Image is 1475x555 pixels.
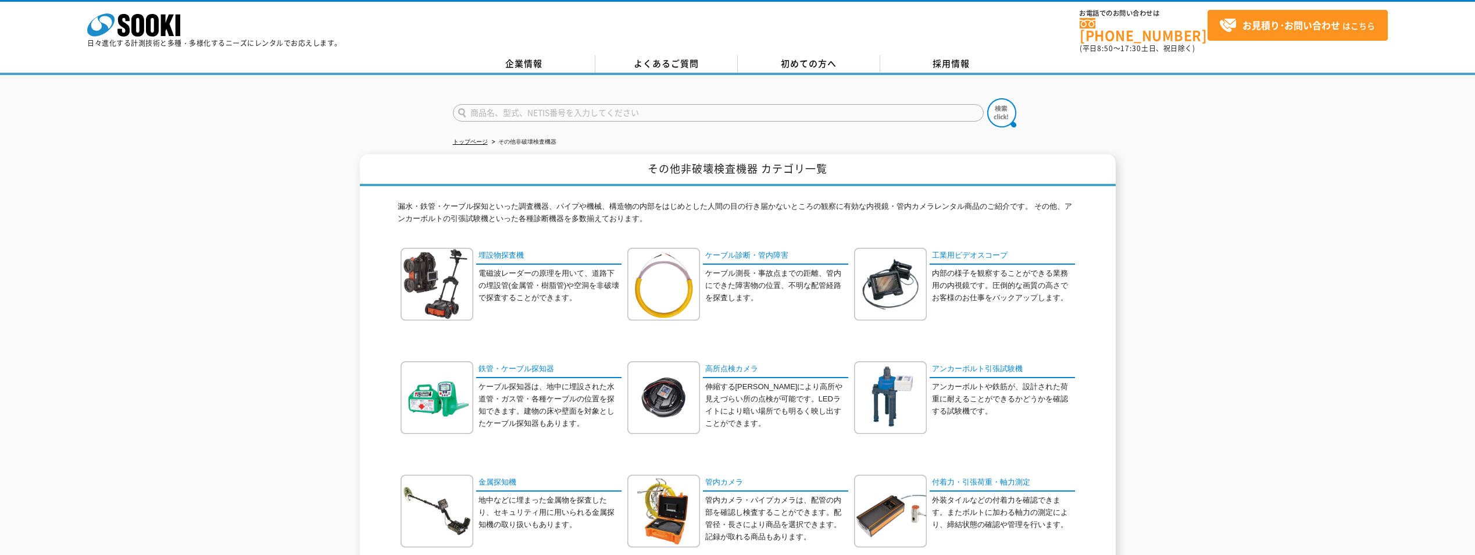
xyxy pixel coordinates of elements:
[401,475,473,547] img: 金属探知機
[627,475,700,547] img: 管内カメラ
[930,361,1075,378] a: アンカーボルト引張試験機
[478,268,622,304] p: 電磁波レーダーの原理を用いて、道路下の埋設管(金属管・樹脂管)や空洞を非破壊で探査することができます。
[1208,10,1388,41] a: お見積り･お問い合わせはこちら
[453,104,984,122] input: 商品名、型式、NETIS番号を入力してください
[1080,10,1208,17] span: お電話でのお問い合わせは
[398,201,1078,231] p: 漏水・鉄管・ケーブル探知といった調査機器、パイプや機械、構造物の内部をはじめとした人間の目の行き届かないところの観察に有効な内視鏡・管内カメラレンタル商品のご紹介です。 その他、アンカーボルトの...
[595,55,738,73] a: よくあるご質問
[476,248,622,265] a: 埋設物探査機
[932,268,1075,304] p: 内部の様子を観察することができる業務用の内視鏡です。圧倒的な画質の高さでお客様のお仕事をバックアップします。
[476,475,622,492] a: 金属探知機
[490,136,556,148] li: その他非破壊検査機器
[932,381,1075,417] p: アンカーボルトや鉄筋が、設計された荷重に耐えることができるかどうかを確認する試験機です。
[478,494,622,531] p: 地中などに埋まった金属物を探査したり、セキュリティ用に用いられる金属探知機の取り扱いもあります。
[453,55,595,73] a: 企業情報
[478,381,622,429] p: ケーブル探知器は、地中に埋設された水道管・ガス管・各種ケーブルの位置を探知できます。建物の床や壁面を対象としたケーブル探知器もあります。
[738,55,880,73] a: 初めての方へ
[705,494,848,543] p: 管内カメラ・パイプカメラは、配管の内部を確認し検査することができます。配管径・長さにより商品を選択できます。記録が取れる商品もあります。
[627,248,700,321] img: ケーブル診断・管内障害
[401,361,473,434] img: 鉄管・ケーブル探知器
[476,361,622,378] a: 鉄管・ケーブル探知器
[703,248,848,265] a: ケーブル診断・管内障害
[705,268,848,304] p: ケーブル測長・事故点までの距離、管内にできた障害物の位置、不明な配管経路を探査します。
[930,248,1075,265] a: 工業用ビデオスコープ
[401,248,473,321] img: 埋設物探査機
[1219,17,1375,34] span: はこちら
[453,138,488,145] a: トップページ
[1097,43,1113,54] span: 8:50
[1080,18,1208,42] a: [PHONE_NUMBER]
[627,361,700,434] img: 高所点検カメラ
[854,361,927,434] img: アンカーボルト引張試験機
[880,55,1023,73] a: 採用情報
[854,248,927,321] img: 工業用ビデオスコープ
[1242,18,1340,32] strong: お見積り･お問い合わせ
[932,494,1075,531] p: 外装タイルなどの付着力を確認できます。またボルトに加わる軸力の測定により、締結状態の確認や管理を行います。
[854,475,927,547] img: 付着力・引張荷重・軸力測定
[703,361,848,378] a: 高所点検カメラ
[930,475,1075,492] a: 付着力・引張荷重・軸力測定
[87,40,342,47] p: 日々進化する計測技術と多種・多様化するニーズにレンタルでお応えします。
[987,98,1016,127] img: btn_search.png
[703,475,848,492] a: 管内カメラ
[360,154,1116,186] h1: その他非破壊検査機器 カテゴリ一覧
[1080,43,1195,54] span: (平日 ～ 土日、祝日除く)
[705,381,848,429] p: 伸縮する[PERSON_NAME]により高所や見えづらい所の点検が可能です。LEDライトにより暗い場所でも明るく映し出すことができます。
[781,57,837,70] span: 初めての方へ
[1120,43,1141,54] span: 17:30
